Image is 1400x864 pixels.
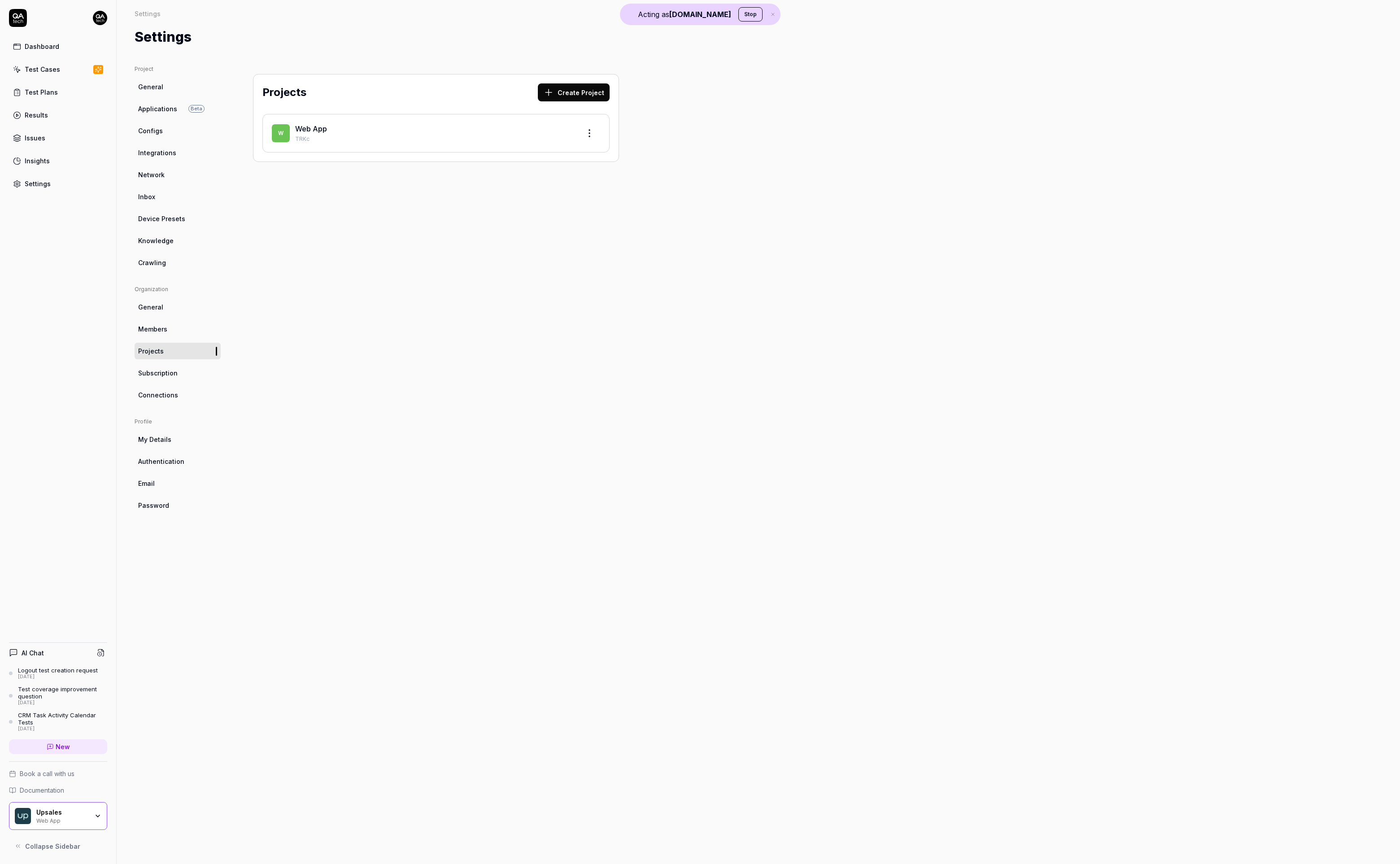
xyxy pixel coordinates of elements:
span: Crawling [138,258,166,267]
span: Password [138,501,169,510]
div: [DATE] [18,700,107,706]
span: Authentication [138,457,184,466]
div: Settings [135,9,161,18]
div: Organization [135,285,221,293]
span: Connections [138,390,178,400]
a: General [135,79,221,95]
div: Test Plans [25,87,58,97]
span: Knowledge [138,236,174,245]
span: My Details [138,435,171,444]
span: Members [138,324,167,334]
img: Upsales Logo [15,808,31,824]
div: CRM Task Activity Calendar Tests [18,711,107,726]
a: Test coverage improvement question[DATE] [9,685,107,706]
a: Dashboard [9,38,107,55]
span: Documentation [20,785,64,795]
a: Authentication [135,453,221,470]
span: Book a call with us [20,769,74,778]
a: New [9,739,107,754]
a: General [135,299,221,315]
span: Beta [188,105,205,113]
div: Dashboard [25,42,59,51]
a: Test Cases [9,61,107,78]
span: Subscription [138,368,178,378]
a: Configs [135,122,221,139]
h2: Projects [262,84,306,100]
div: [DATE] [18,674,98,680]
div: [DATE] [18,726,107,732]
div: Test coverage improvement question [18,685,107,700]
span: General [138,82,163,92]
a: ApplicationsBeta [135,100,221,117]
a: Web App [295,124,327,133]
a: Device Presets [135,210,221,227]
a: Crawling [135,254,221,271]
a: Settings [9,175,107,192]
div: Project [135,65,221,73]
a: Insights [9,152,107,170]
a: Connections [135,387,221,403]
div: Insights [25,156,50,166]
a: Network [135,166,221,183]
span: Network [138,170,165,179]
h4: AI Chat [22,648,44,658]
div: Issues [25,133,45,143]
button: Collapse Sidebar [9,837,107,855]
button: Stop [738,7,763,22]
a: Issues [9,129,107,147]
div: Web App [36,816,88,824]
div: Upsales [36,808,88,816]
span: Projects [138,346,164,356]
button: Create Project [538,83,610,101]
a: Documentation [9,785,107,795]
span: Applications [138,104,177,113]
span: General [138,302,163,312]
div: Logout test creation request [18,667,98,674]
a: Book a call with us [9,769,107,778]
span: Collapse Sidebar [25,842,80,851]
span: Integrations [138,148,176,157]
div: Results [25,110,48,120]
a: Projects [135,343,221,359]
h1: Settings [135,27,192,47]
a: Results [9,106,107,124]
p: TRKc [295,135,573,143]
a: My Details [135,431,221,448]
div: Profile [135,418,221,426]
a: Inbox [135,188,221,205]
a: Password [135,497,221,514]
a: Test Plans [9,83,107,101]
span: Device Presets [138,214,185,223]
span: New [56,742,70,751]
div: Test Cases [25,65,60,74]
a: Members [135,321,221,337]
a: Subscription [135,365,221,381]
a: Email [135,475,221,492]
div: Settings [25,179,51,188]
a: Logout test creation request[DATE] [9,667,107,680]
span: W [272,124,290,142]
span: Inbox [138,192,155,201]
button: Upsales LogoUpsalesWeb App [9,802,107,830]
span: Configs [138,126,163,135]
a: CRM Task Activity Calendar Tests[DATE] [9,711,107,732]
img: 7ccf6c19-61ad-4a6c-8811-018b02a1b829.jpg [93,11,107,25]
a: Integrations [135,144,221,161]
a: Knowledge [135,232,221,249]
span: Email [138,479,155,488]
